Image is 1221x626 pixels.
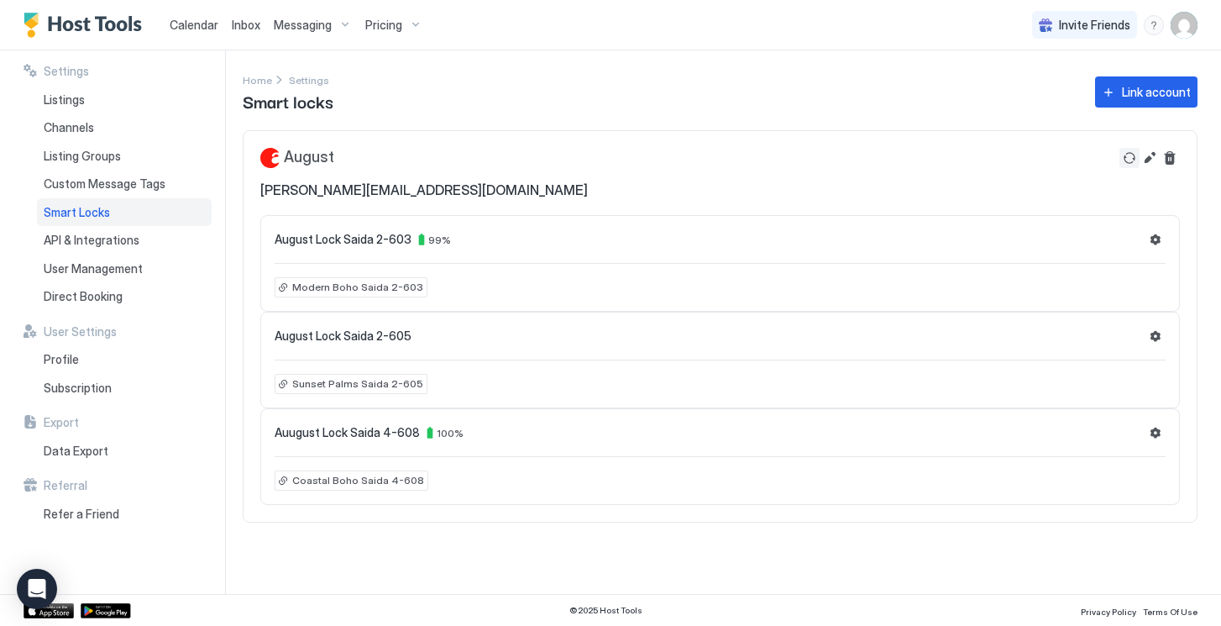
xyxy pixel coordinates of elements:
a: Listings [37,86,212,114]
a: App Store [24,603,74,618]
a: Home [243,71,272,88]
div: Link account [1122,83,1191,101]
span: © 2025 Host Tools [569,605,642,616]
span: Inbox [232,18,260,32]
a: Terms Of Use [1143,602,1197,619]
div: Breadcrumb [243,71,272,88]
span: User Management [44,261,143,276]
a: Listing Groups [37,142,212,171]
a: Calendar [170,16,218,34]
a: Inbox [232,16,260,34]
a: Settings [289,71,329,88]
button: Settings [1145,423,1166,443]
span: Modern Boho Saida 2-603 [292,280,423,295]
a: Data Export [37,437,212,466]
span: Settings [44,64,89,79]
span: Custom Message Tags [44,176,165,192]
span: Profile [44,352,79,367]
span: Direct Booking [44,289,123,304]
span: Smart locks [243,88,333,113]
span: Settings [289,74,329,87]
a: Direct Booking [37,282,212,311]
a: Custom Message Tags [37,170,212,198]
div: Open Intercom Messenger [17,569,57,609]
a: Channels [37,113,212,142]
span: Pricing [365,18,402,33]
a: Smart Locks [37,198,212,227]
div: menu [1144,15,1164,35]
span: Refer a Friend [44,507,119,522]
div: Breadcrumb [289,71,329,88]
span: User Settings [44,324,117,339]
span: Terms Of Use [1143,607,1197,617]
span: Referral [44,478,87,493]
a: API & Integrations [37,226,212,255]
a: Google Play Store [81,603,131,618]
button: Settings [1145,326,1166,346]
span: Auugust Lock Saida 4-608 [275,425,420,440]
button: Delete [1160,148,1180,168]
span: August Lock Saida 2-603 [275,232,411,247]
div: User profile [1171,12,1197,39]
span: API & Integrations [44,233,139,248]
span: Sunset Palms Saida 2-605 [292,376,423,392]
span: Listing Groups [44,149,121,164]
span: Export [44,415,79,430]
span: Home [243,74,272,87]
a: User Management [37,255,212,283]
button: Settings [1145,229,1166,250]
span: Smart Locks [44,205,110,220]
span: Subscription [44,381,112,396]
span: Calendar [170,18,218,32]
button: Edit [1140,148,1160,168]
span: Channels [44,120,94,135]
span: August Lock Saida 2-605 [275,329,411,344]
span: Coastal Boho Saida 4-608 [292,473,424,488]
a: Host Tools Logo [24,13,149,38]
span: Data Export [44,444,108,459]
span: 100 % [437,427,464,439]
span: Messaging [274,18,332,33]
span: Invite Friends [1059,18,1130,33]
span: [PERSON_NAME][EMAIL_ADDRESS][DOMAIN_NAME] [260,181,588,198]
a: Profile [37,345,212,374]
a: Refer a Friend [37,500,212,529]
button: Refresh [1119,148,1140,168]
span: 99 % [428,234,451,246]
button: Link account [1095,76,1197,108]
a: Subscription [37,374,212,402]
span: Listings [44,92,85,108]
a: Privacy Policy [1081,602,1136,619]
span: Privacy Policy [1081,607,1136,617]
